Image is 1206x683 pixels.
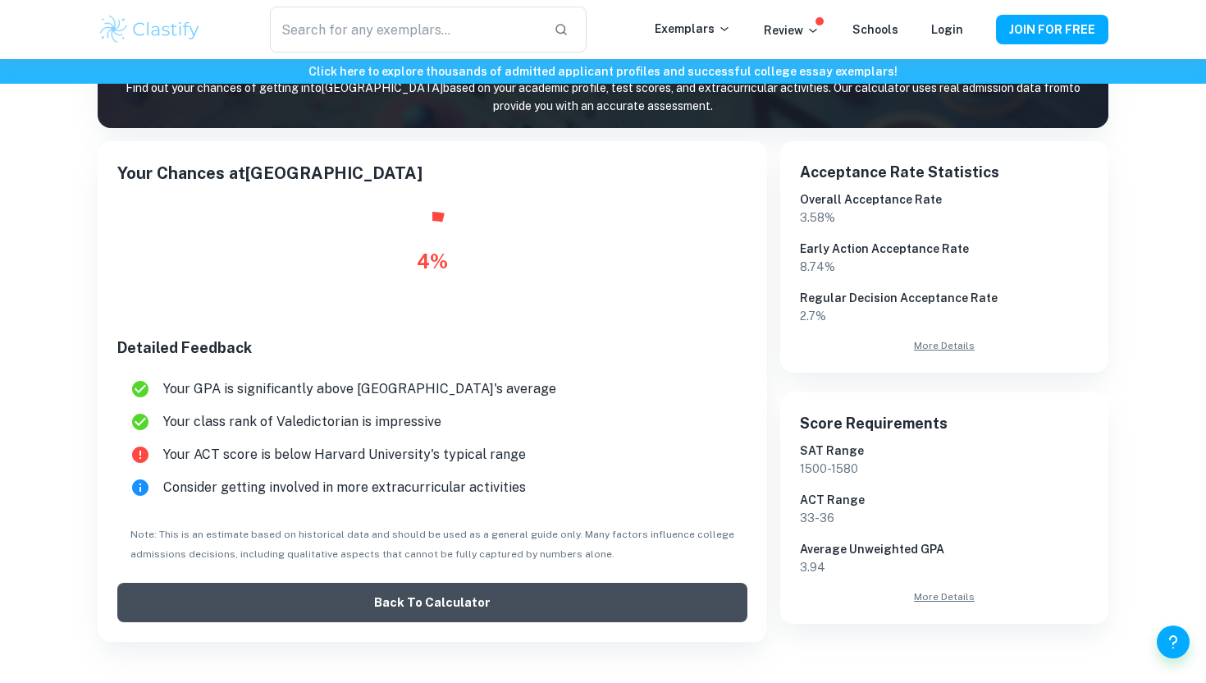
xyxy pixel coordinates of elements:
[800,412,1089,435] h6: Score Requirements
[800,509,1089,527] p: 33 - 36
[117,161,747,186] h5: Your Chances at [GEOGRAPHIC_DATA]
[270,7,541,53] input: Search for any exemplars...
[1157,626,1190,658] button: Help and Feedback
[163,445,734,465] span: Your ACT score is below Harvard University's typical range
[800,307,1089,325] p: 2.7 %
[800,209,1089,227] p: 3.58 %
[852,23,898,36] a: Schools
[98,79,1108,115] p: Find out your chances of getting into [GEOGRAPHIC_DATA] based on your academic profile, test scor...
[800,540,1089,558] h6: Average Unweighted GPA
[117,337,747,360] h6: Detailed Feedback
[996,15,1108,44] button: JOIN FOR FREE
[163,478,734,497] span: Consider getting involved in more extracurricular activities
[3,62,1203,80] h6: Click here to explore thousands of admitted applicant profiles and successful college essay exemp...
[655,20,731,38] p: Exemplars
[800,240,1089,258] h6: Early Action Acceptance Rate
[800,589,1089,604] a: More Details
[163,379,734,399] span: Your GPA is significantly above [GEOGRAPHIC_DATA]'s average
[800,460,1089,478] p: 1500 - 1580
[800,338,1089,353] a: More Details
[117,583,747,622] button: Back to Calculator
[800,558,1089,576] p: 3.94
[800,258,1089,276] p: 8.74 %
[800,442,1089,460] h6: SAT Range
[931,23,963,36] a: Login
[800,190,1089,209] h6: Overall Acceptance Rate
[800,161,1089,184] h6: Acceptance Rate Statistics
[800,289,1089,307] h6: Regular Decision Acceptance Rate
[130,529,734,560] span: Note: This is an estimate based on historical data and should be used as a general guide only. Ma...
[764,21,820,39] p: Review
[163,412,734,432] span: Your class rank of Valedictorian is impressive
[800,491,1089,509] h6: ACT Range
[417,246,448,276] div: 4 %
[98,13,202,46] img: Clastify logo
